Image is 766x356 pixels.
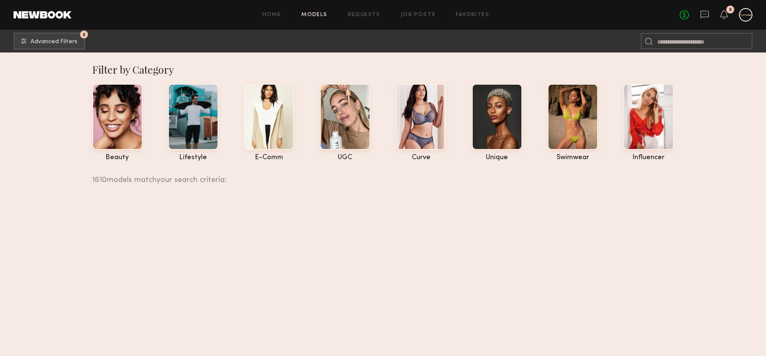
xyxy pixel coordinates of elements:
div: unique [472,154,522,161]
span: Advanced Filters [30,39,77,45]
div: Filter by Category [92,63,674,76]
div: swimwear [548,154,598,161]
a: Requests [348,12,380,18]
a: Favorites [456,12,489,18]
div: e-comm [244,154,294,161]
div: UGC [320,154,370,161]
div: 5 [729,8,732,12]
a: Models [301,12,327,18]
button: 2Advanced Filters [14,33,85,50]
div: curve [396,154,446,161]
div: 1610 models match your search criteria: [92,166,667,184]
div: influencer [623,154,674,161]
div: lifestyle [168,154,218,161]
span: 2 [83,33,85,36]
a: Job Posts [401,12,436,18]
div: beauty [92,154,143,161]
a: Home [262,12,281,18]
